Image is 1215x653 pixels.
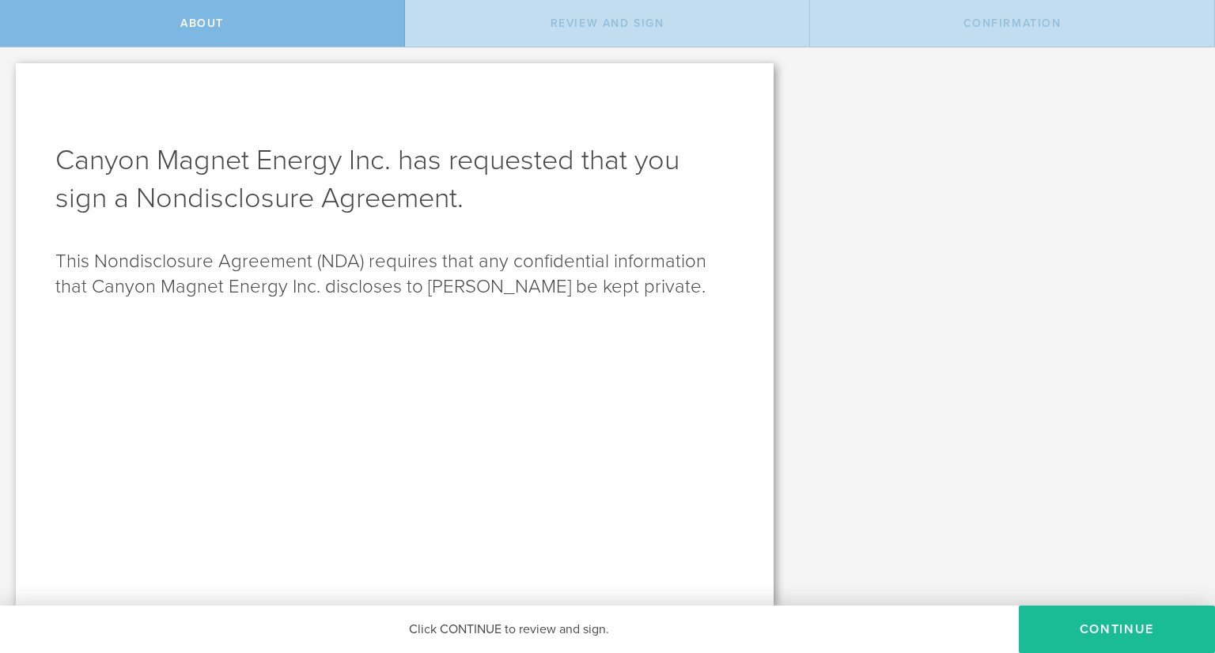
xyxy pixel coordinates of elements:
[55,249,734,300] p: This Nondisclosure Agreement (NDA) requires that any confidential information that Canyon Magnet ...
[1019,606,1215,653] button: Continue
[551,17,664,30] span: Review and sign
[1136,530,1215,606] iframe: Chat Widget
[180,17,224,30] span: About
[55,142,734,217] h1: Canyon Magnet Energy Inc. has requested that you sign a Nondisclosure Agreement .
[963,17,1062,30] span: Confirmation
